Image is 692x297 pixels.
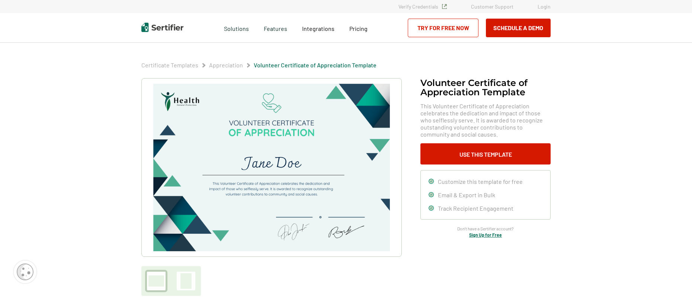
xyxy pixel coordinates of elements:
[655,261,692,297] iframe: Chat Widget
[438,205,513,212] span: Track Recipient Engagement
[438,191,495,198] span: Email & Export in Bulk
[469,232,502,237] a: Sign Up for Free
[254,61,377,69] span: Volunteer Certificate of Appreciation Template
[408,19,478,37] a: Try for Free Now
[438,178,523,185] span: Customize this template for free
[302,25,334,32] span: Integrations
[349,23,368,32] a: Pricing
[420,102,551,138] span: This Volunteer Certificate of Appreciation celebrates the dedication and impact of those who self...
[141,61,377,69] div: Breadcrumb
[442,4,447,9] img: Verified
[209,61,243,69] span: Appreciation
[254,61,377,68] a: Volunteer Certificate of Appreciation Template
[17,264,33,280] img: Cookie Popup Icon
[420,143,551,165] button: Use This Template
[209,61,243,68] a: Appreciation
[420,78,551,97] h1: Volunteer Certificate of Appreciation Template
[153,84,390,251] img: Volunteer Certificate of Appreciation Template
[264,23,287,32] span: Features
[141,61,198,68] a: Certificate Templates
[457,225,514,232] span: Don’t have a Sertifier account?
[141,61,198,69] span: Certificate Templates
[471,3,513,10] a: Customer Support
[398,3,447,10] a: Verify Credentials
[486,19,551,37] button: Schedule a Demo
[224,23,249,32] span: Solutions
[538,3,551,10] a: Login
[141,23,183,32] img: Sertifier | Digital Credentialing Platform
[302,23,334,32] a: Integrations
[349,25,368,32] span: Pricing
